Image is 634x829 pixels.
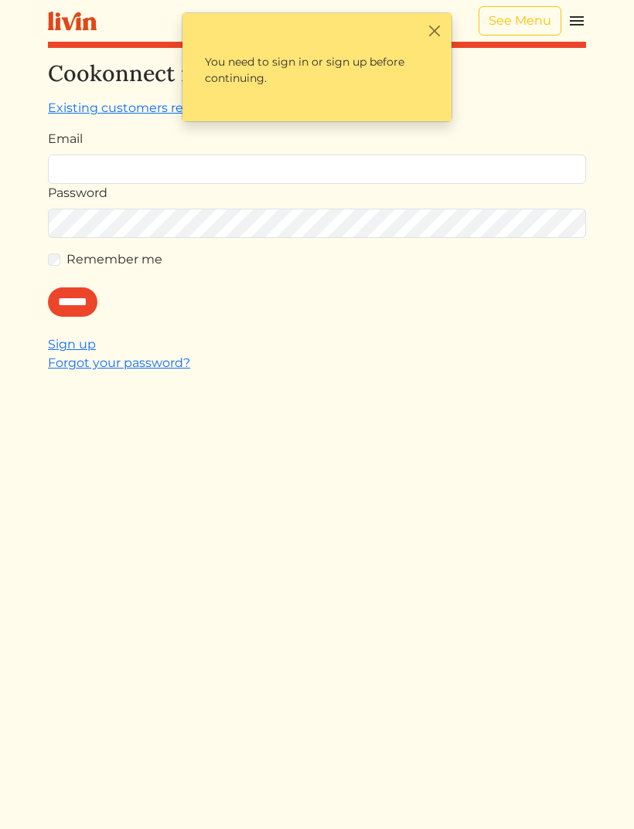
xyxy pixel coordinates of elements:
[66,250,162,269] label: Remember me
[48,130,83,148] label: Email
[426,22,442,39] button: Close
[48,60,586,87] h2: Cookonnect is now Livin!
[192,41,442,100] p: You need to sign in or sign up before continuing.
[48,100,297,115] a: Existing customers reset password here
[479,6,561,36] a: See Menu
[568,12,586,30] img: menu_hamburger-cb6d353cf0ecd9f46ceae1c99ecbeb4a00e71ca567a856bd81f57e9d8c17bb26.svg
[48,12,97,31] img: livin-logo-a0d97d1a881af30f6274990eb6222085a2533c92bbd1e4f22c21b4f0d0e3210c.svg
[48,184,107,202] label: Password
[48,337,96,352] a: Sign up
[48,355,190,370] a: Forgot your password?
